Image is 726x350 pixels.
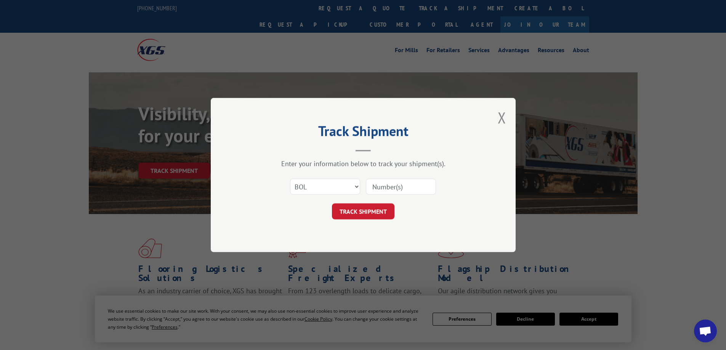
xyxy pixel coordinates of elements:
button: TRACK SHIPMENT [332,203,394,219]
div: Enter your information below to track your shipment(s). [249,159,478,168]
button: Close modal [498,107,506,128]
div: Open chat [694,320,717,342]
h2: Track Shipment [249,126,478,140]
input: Number(s) [366,179,436,195]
